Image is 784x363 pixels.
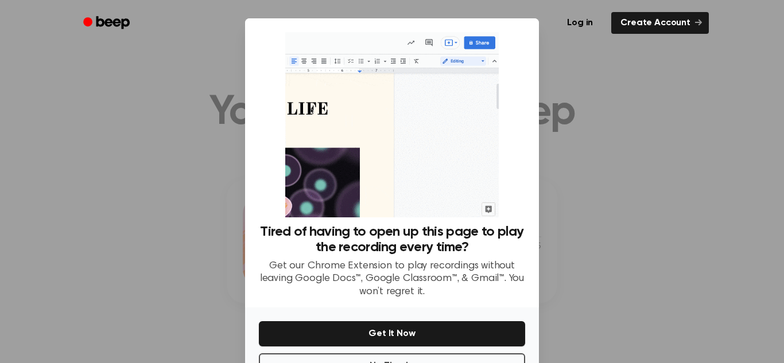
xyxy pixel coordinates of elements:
[75,12,140,34] a: Beep
[259,224,525,255] h3: Tired of having to open up this page to play the recording every time?
[556,10,604,36] a: Log in
[259,321,525,346] button: Get It Now
[611,12,709,34] a: Create Account
[285,32,498,217] img: Beep extension in action
[259,260,525,299] p: Get our Chrome Extension to play recordings without leaving Google Docs™, Google Classroom™, & Gm...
